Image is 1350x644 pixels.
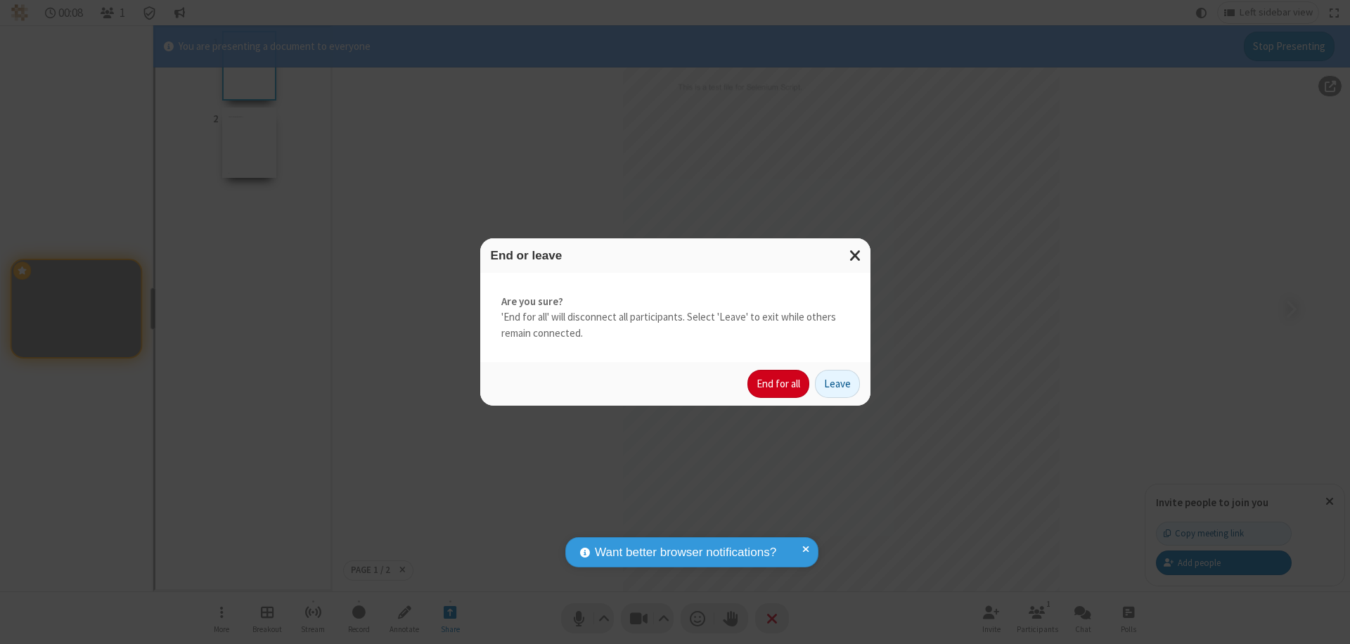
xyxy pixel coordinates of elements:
[815,370,860,398] button: Leave
[595,543,776,562] span: Want better browser notifications?
[747,370,809,398] button: End for all
[841,238,870,273] button: Close modal
[491,249,860,262] h3: End or leave
[501,294,849,310] strong: Are you sure?
[480,273,870,363] div: 'End for all' will disconnect all participants. Select 'Leave' to exit while others remain connec...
